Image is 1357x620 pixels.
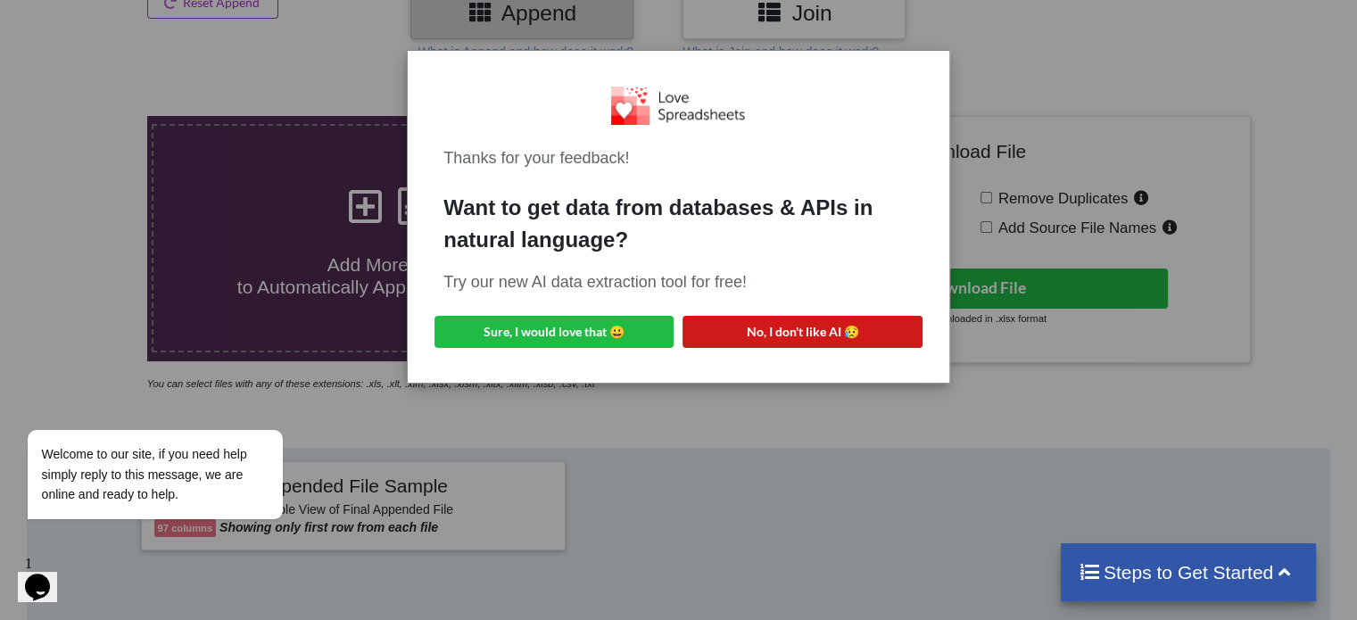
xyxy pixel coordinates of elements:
div: Try our new AI data extraction tool for free! [443,270,913,294]
button: No, I don't like AI 😥 [683,316,922,348]
div: Thanks for your feedback! [443,146,913,170]
h4: Steps to Get Started [1079,561,1299,583]
iframe: chat widget [18,269,339,540]
img: Logo.png [611,87,745,125]
div: Want to get data from databases & APIs in natural language? [443,192,913,256]
iframe: chat widget [18,549,75,602]
button: Sure, I would love that 😀 [434,316,674,348]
